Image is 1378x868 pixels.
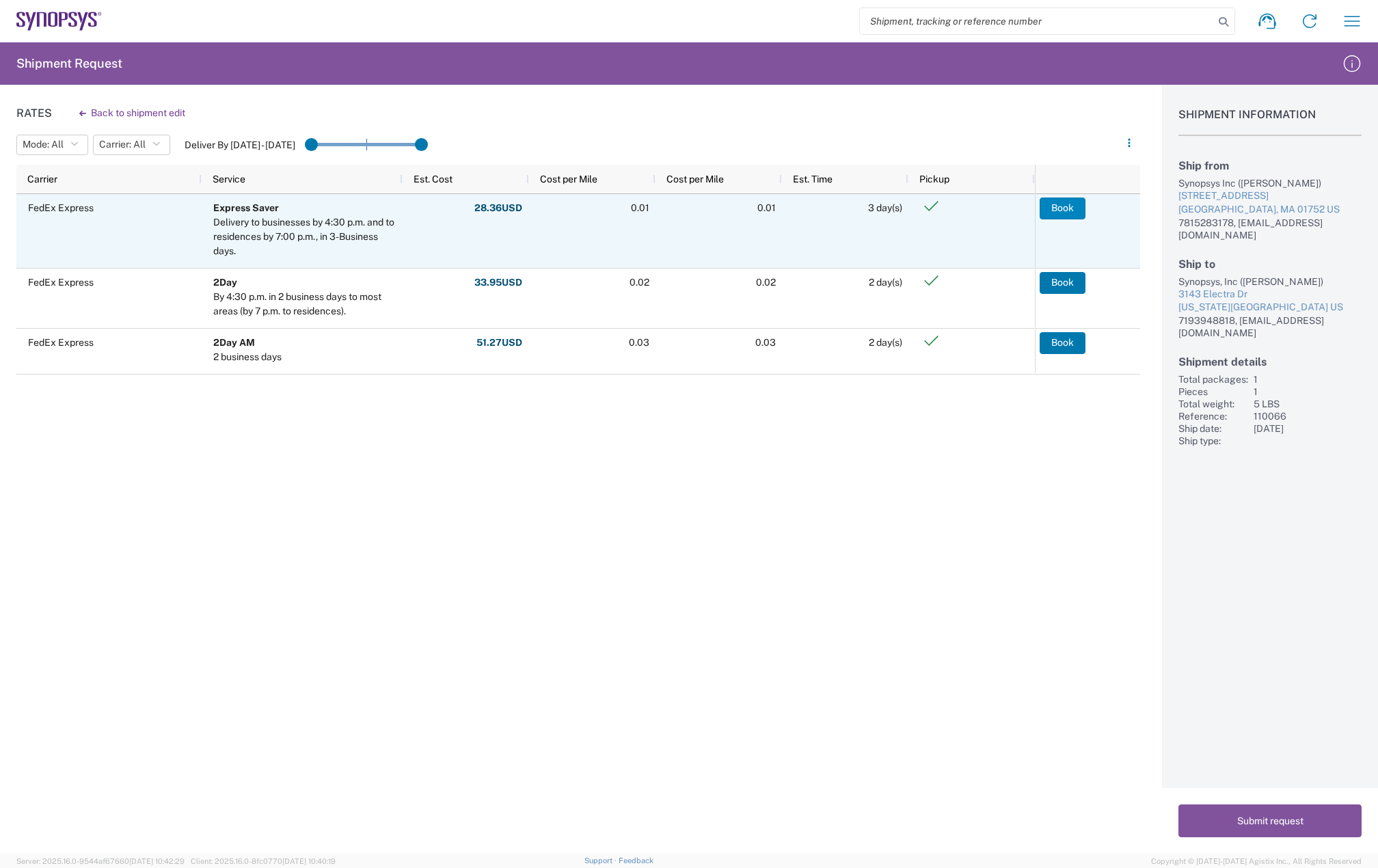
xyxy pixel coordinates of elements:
[919,174,949,185] span: Pickup
[16,107,52,120] h1: Rates
[68,101,196,125] button: Back to shipment edit
[1178,314,1362,339] div: 7193948818, [EMAIL_ADDRESS][DOMAIN_NAME]
[474,202,522,215] strong: 28.36 USD
[869,337,902,348] span: 2 day(s)
[1178,373,1248,385] div: Total packages:
[1254,398,1362,410] div: 5 LBS
[1254,410,1362,422] div: 110066
[1178,422,1248,435] div: Ship date:
[1178,275,1362,288] div: Synopsys, Inc ([PERSON_NAME])
[282,857,336,865] span: [DATE] 10:40:19
[1178,288,1362,301] div: 3143 Electra Dr
[28,277,94,288] span: FedEx Express
[99,138,146,151] span: Carrier: All
[619,856,653,865] a: Feedback
[213,277,237,288] b: 2Day
[1178,203,1362,217] div: [GEOGRAPHIC_DATA], MA 01752 US
[93,135,170,155] button: Carrier: All
[16,135,88,155] button: Mode: All
[476,332,523,354] button: 51.27USD
[474,198,523,219] button: 28.36USD
[16,55,122,72] h2: Shipment Request
[213,202,279,213] b: Express Saver
[213,215,396,258] div: Delivery to businesses by 4:30 p.m. and to residences by 7:00 p.m., in 3-Business days.
[757,202,776,213] span: 0.01
[1178,217,1362,241] div: 7815283178, [EMAIL_ADDRESS][DOMAIN_NAME]
[1040,198,1085,219] button: Book
[28,337,94,348] span: FedEx Express
[630,277,649,288] span: 0.02
[629,337,649,348] span: 0.03
[1178,385,1248,398] div: Pieces
[1178,410,1248,422] div: Reference:
[1178,301,1362,314] div: [US_STATE][GEOGRAPHIC_DATA] US
[1254,373,1362,385] div: 1
[756,277,776,288] span: 0.02
[1178,398,1248,410] div: Total weight:
[631,202,649,213] span: 0.01
[414,174,452,185] span: Est. Cost
[1151,855,1362,867] span: Copyright © [DATE]-[DATE] Agistix Inc., All Rights Reserved
[860,8,1214,34] input: Shipment, tracking or reference number
[129,857,185,865] span: [DATE] 10:42:29
[1178,108,1362,136] h1: Shipment Information
[1178,189,1362,216] a: [STREET_ADDRESS][GEOGRAPHIC_DATA], MA 01752 US
[1178,288,1362,314] a: 3143 Electra Dr[US_STATE][GEOGRAPHIC_DATA] US
[28,202,94,213] span: FedEx Express
[1178,189,1362,203] div: [STREET_ADDRESS]
[540,174,597,185] span: Cost per Mile
[474,272,523,294] button: 33.95USD
[27,174,57,185] span: Carrier
[584,856,619,865] a: Support
[1178,177,1362,189] div: Synopsys Inc ([PERSON_NAME])
[755,337,776,348] span: 0.03
[1178,804,1362,837] button: Submit request
[213,350,282,364] div: 2 business days
[1040,272,1085,294] button: Book
[1254,422,1362,435] div: [DATE]
[213,290,396,318] div: By 4:30 p.m. in 2 business days to most areas (by 7 p.m. to residences).
[868,202,902,213] span: 3 day(s)
[869,277,902,288] span: 2 day(s)
[793,174,833,185] span: Est. Time
[1178,355,1362,368] h2: Shipment details
[1178,159,1362,172] h2: Ship from
[16,857,185,865] span: Server: 2025.16.0-9544af67660
[213,337,255,348] b: 2Day AM
[1040,332,1085,354] button: Book
[1178,258,1362,271] h2: Ship to
[23,138,64,151] span: Mode: All
[666,174,724,185] span: Cost per Mile
[1254,385,1362,398] div: 1
[191,857,336,865] span: Client: 2025.16.0-8fc0770
[185,139,295,151] label: Deliver By [DATE] - [DATE]
[474,276,522,289] strong: 33.95 USD
[1178,435,1248,447] div: Ship type:
[213,174,245,185] span: Service
[476,336,522,349] strong: 51.27 USD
